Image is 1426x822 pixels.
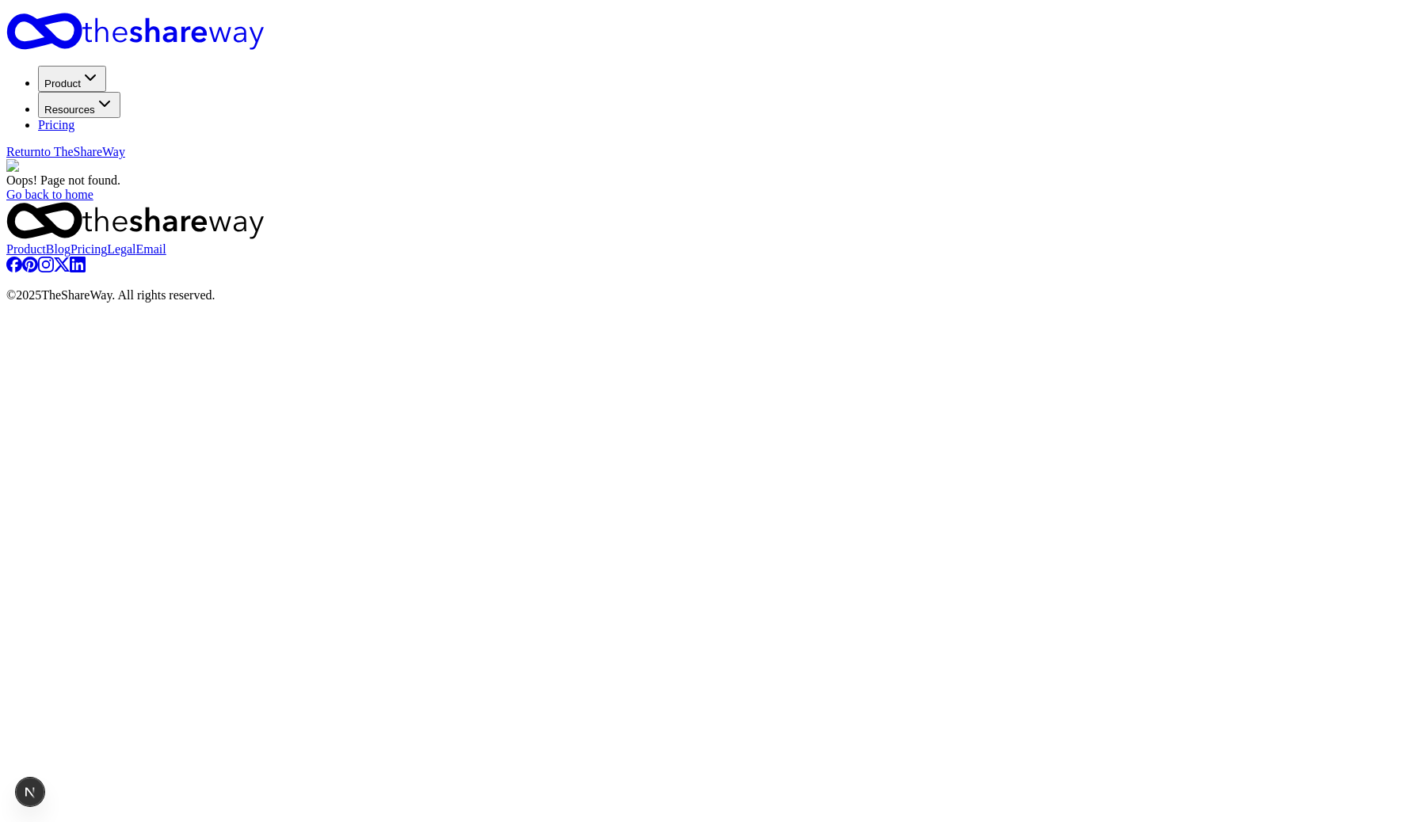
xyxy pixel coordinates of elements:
a: Home [6,13,1420,53]
a: Legal [107,242,135,256]
p: © 2025 TheShareWay. All rights reserved. [6,288,1420,303]
span: to TheShareWay [41,145,125,158]
nav: quick links [6,242,1420,257]
a: Email [136,242,166,256]
img: Illustration for landing page [6,159,161,173]
a: Product [6,242,46,256]
a: Go back to home [6,188,93,201]
a: Pricing [71,242,107,256]
a: Blog [46,242,71,256]
button: Resources [38,92,120,118]
div: Oops! Page not found. [6,173,1420,188]
button: Product [38,66,106,92]
a: Pricing [38,118,74,131]
nav: Main [6,66,1420,132]
span: Return [6,145,125,158]
a: Returnto TheShareWay [6,145,125,158]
